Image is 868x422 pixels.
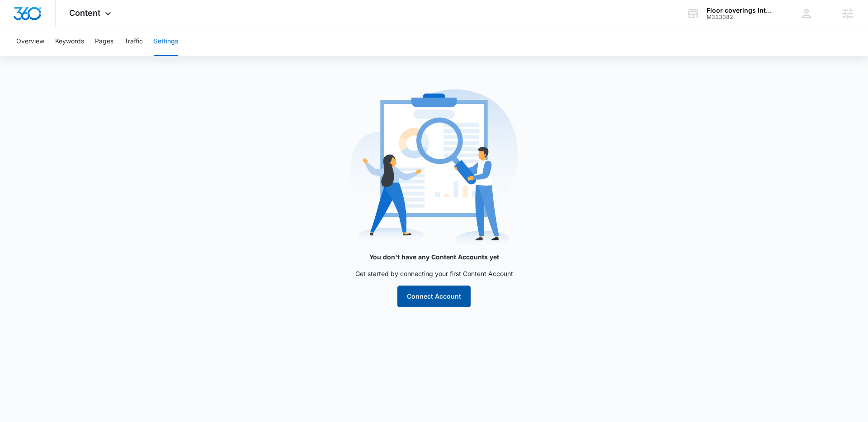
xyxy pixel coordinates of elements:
button: Overview [16,27,44,56]
button: Connect Account [397,286,471,307]
img: no-preview.svg [350,85,518,252]
button: Keywords [55,27,84,56]
div: account name [707,7,773,14]
button: Pages [95,27,113,56]
button: Traffic [124,27,143,56]
span: Content [69,8,100,18]
div: account id [707,14,773,20]
p: Get started by connecting your first Content Account [253,269,615,278]
button: Settings [154,27,178,56]
p: You don't have any Content Accounts yet [253,252,615,262]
